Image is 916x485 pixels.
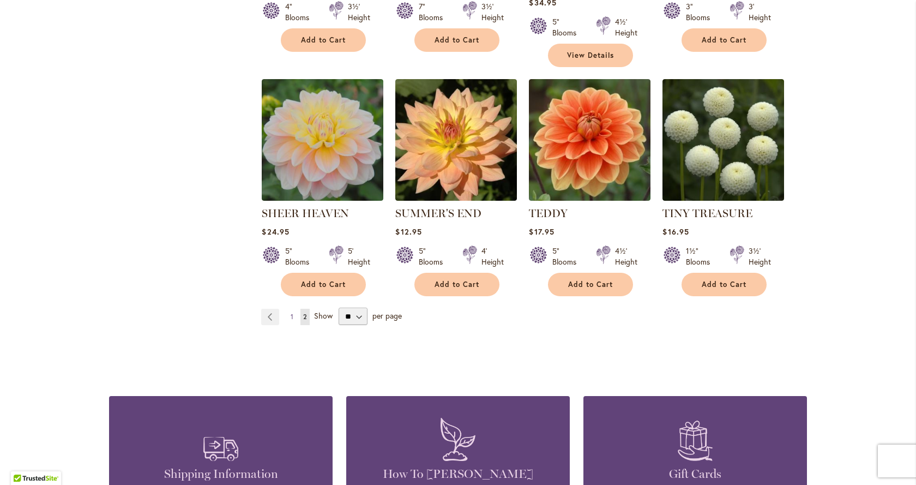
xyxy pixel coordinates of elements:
span: Add to Cart [435,35,479,45]
a: 1 [288,309,296,325]
span: $16.95 [662,226,689,237]
img: SUMMER'S END [395,79,517,201]
button: Add to Cart [414,28,499,52]
button: Add to Cart [281,273,366,296]
div: 5" Blooms [552,16,583,38]
span: $24.95 [262,226,289,237]
span: $17.95 [529,226,554,237]
button: Add to Cart [281,28,366,52]
span: Add to Cart [301,280,346,289]
div: 3' Height [749,1,771,23]
span: View Details [567,51,614,60]
button: Add to Cart [682,273,767,296]
button: Add to Cart [548,273,633,296]
div: 1½" Blooms [686,246,716,267]
a: SUMMER'S END [395,193,517,203]
span: $12.95 [395,226,421,237]
span: per page [372,310,402,321]
a: TINY TREASURE [662,193,784,203]
button: Add to Cart [414,273,499,296]
div: 5' Height [348,246,370,267]
h4: How To [PERSON_NAME] [363,466,553,482]
span: 1 [291,313,293,321]
div: 4½' Height [615,246,637,267]
a: View Details [548,44,633,67]
a: Teddy [529,193,650,203]
span: Add to Cart [702,280,746,289]
div: 7" Blooms [419,1,449,23]
img: SHEER HEAVEN [262,79,383,201]
div: 3½' Height [348,1,370,23]
a: SHEER HEAVEN [262,193,383,203]
button: Add to Cart [682,28,767,52]
span: Show [314,310,333,321]
span: 2 [303,313,307,321]
div: 3½' Height [481,1,504,23]
a: SHEER HEAVEN [262,207,349,220]
img: TINY TREASURE [662,79,784,201]
span: Add to Cart [568,280,613,289]
div: 4" Blooms [285,1,316,23]
div: 5" Blooms [552,246,583,267]
a: SUMMER'S END [395,207,481,220]
div: 3" Blooms [686,1,716,23]
div: 5" Blooms [419,246,449,267]
a: TEDDY [529,207,568,220]
span: Add to Cart [435,280,479,289]
div: 5" Blooms [285,246,316,267]
div: 3½' Height [749,246,771,267]
img: Teddy [529,79,650,201]
span: Add to Cart [301,35,346,45]
a: TINY TREASURE [662,207,752,220]
div: 4' Height [481,246,504,267]
h4: Shipping Information [125,466,316,482]
h4: Gift Cards [600,466,791,482]
iframe: Launch Accessibility Center [8,446,39,477]
span: Add to Cart [702,35,746,45]
div: 4½' Height [615,16,637,38]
